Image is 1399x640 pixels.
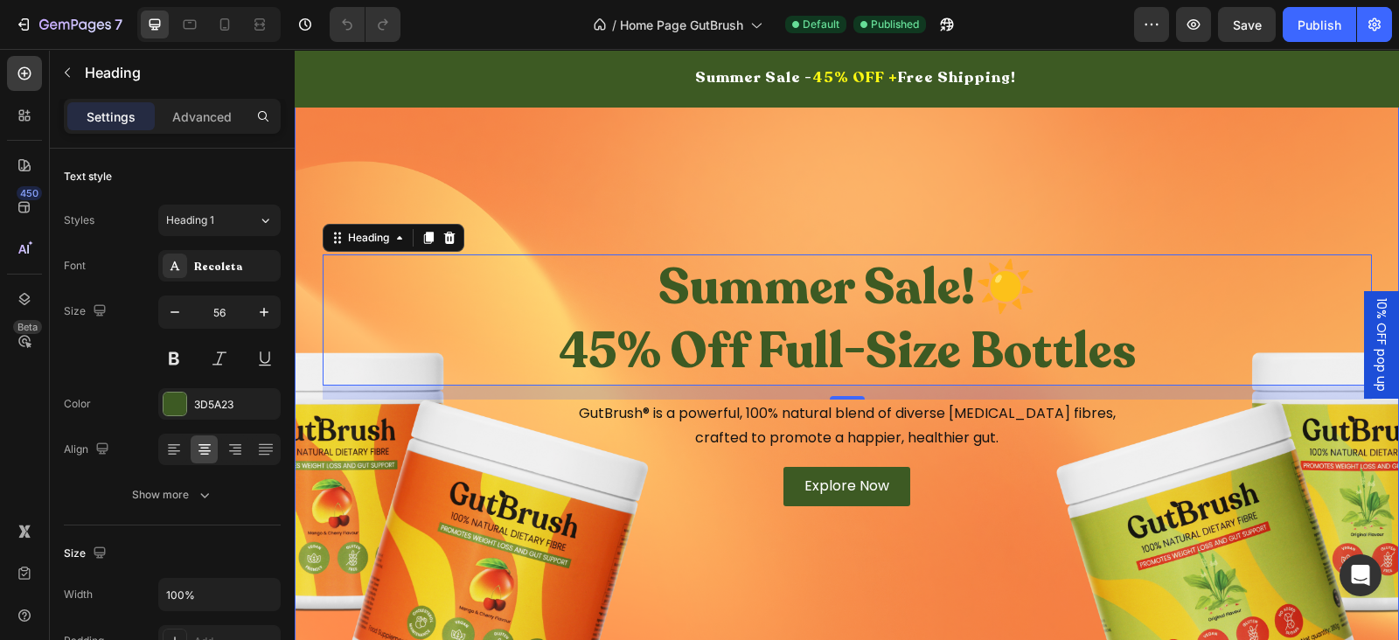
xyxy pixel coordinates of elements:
div: Recoleta [194,259,276,275]
span: / [612,16,616,34]
p: 7 [115,14,122,35]
div: Font [64,258,86,274]
span: Summer Sale - [400,18,518,38]
span: Save [1233,17,1262,32]
span: Published [871,17,919,32]
p: Settings [87,108,136,126]
span: Default [803,17,839,32]
div: Undo/Redo [330,7,400,42]
iframe: Design area [295,49,1399,640]
div: Width [64,587,93,602]
span: Free Shipping! [603,18,721,38]
a: Explore Now [489,418,616,457]
span: 45% OFF + [518,18,603,38]
button: Show more [64,479,281,511]
span: Home Page GutBrush [620,16,743,34]
h2: Summer Sale!☀️ 45% Off Full-Size Bottles [28,205,1077,337]
button: Save [1218,7,1276,42]
div: Beta [13,320,42,334]
div: Open Intercom Messenger [1340,554,1382,596]
div: Size [64,300,110,323]
input: Auto [159,579,280,610]
button: 7 [7,7,130,42]
div: Align [64,438,113,462]
div: 3D5A23 [194,397,276,413]
div: Size [64,542,110,566]
span: Heading 1 [166,212,214,228]
p: Explore Now [510,425,595,450]
span: GutBrush® is a powerful, 100% natural blend of diverse [MEDICAL_DATA] fibres, [284,354,821,374]
div: Text style [64,169,112,184]
p: Heading [85,62,274,83]
p: Advanced [172,108,232,126]
span: 10% OFF pop up [1078,249,1096,343]
div: Color [64,396,91,412]
div: Publish [1298,16,1341,34]
div: Styles [64,212,94,228]
button: Heading 1 [158,205,281,236]
span: crafted to promote a happier, healthier gut. [400,379,704,399]
button: Publish [1283,7,1356,42]
div: Heading [50,181,98,197]
div: Show more [132,486,213,504]
div: 450 [17,186,42,200]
